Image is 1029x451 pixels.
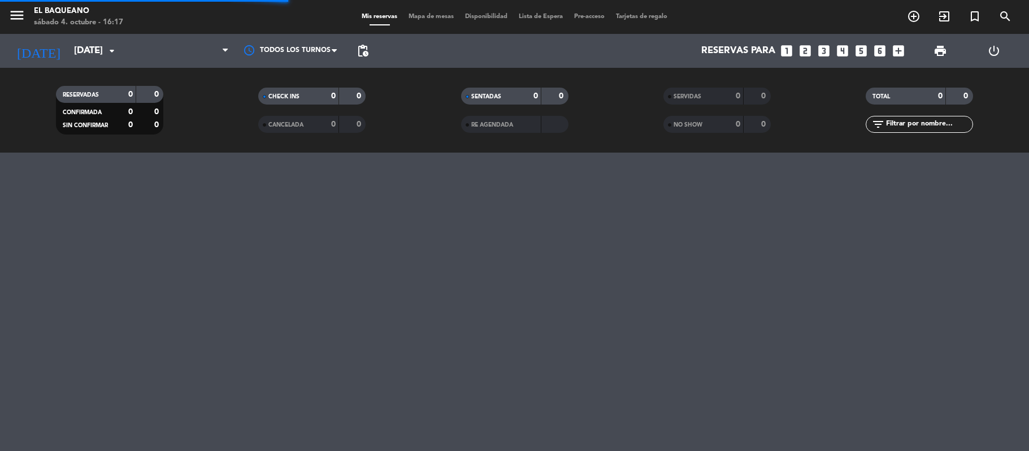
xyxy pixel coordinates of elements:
[533,92,538,100] strong: 0
[8,7,25,28] button: menu
[854,44,869,58] i: looks_5
[357,120,363,128] strong: 0
[154,121,161,129] strong: 0
[403,14,459,20] span: Mapa de mesas
[907,10,921,23] i: add_circle_outline
[568,14,610,20] span: Pre-acceso
[674,94,701,99] span: SERVIDAS
[34,6,123,17] div: El Baqueano
[459,14,513,20] span: Disponibilidad
[963,92,970,100] strong: 0
[357,92,363,100] strong: 0
[835,44,850,58] i: looks_4
[34,17,123,28] div: sábado 4. octubre - 16:17
[610,14,673,20] span: Tarjetas de regalo
[817,44,831,58] i: looks_3
[761,120,768,128] strong: 0
[268,94,299,99] span: CHECK INS
[471,122,513,128] span: RE AGENDADA
[8,38,68,63] i: [DATE]
[268,122,303,128] span: CANCELADA
[63,92,99,98] span: RESERVADAS
[331,92,336,100] strong: 0
[891,44,906,58] i: add_box
[998,10,1012,23] i: search
[938,92,943,100] strong: 0
[105,44,119,58] i: arrow_drop_down
[968,10,982,23] i: turned_in_not
[937,10,951,23] i: exit_to_app
[128,121,133,129] strong: 0
[471,94,501,99] span: SENTADAS
[356,44,370,58] span: pending_actions
[736,92,740,100] strong: 0
[701,46,775,57] span: Reservas para
[872,44,887,58] i: looks_6
[8,7,25,24] i: menu
[674,122,702,128] span: NO SHOW
[331,120,336,128] strong: 0
[736,120,740,128] strong: 0
[934,44,947,58] span: print
[761,92,768,100] strong: 0
[798,44,813,58] i: looks_two
[513,14,568,20] span: Lista de Espera
[128,90,133,98] strong: 0
[779,44,794,58] i: looks_one
[356,14,403,20] span: Mis reservas
[885,118,972,131] input: Filtrar por nombre...
[871,118,885,131] i: filter_list
[559,92,566,100] strong: 0
[128,108,133,116] strong: 0
[987,44,1001,58] i: power_settings_new
[154,108,161,116] strong: 0
[872,94,890,99] span: TOTAL
[967,34,1021,68] div: LOG OUT
[63,123,108,128] span: SIN CONFIRMAR
[63,110,102,115] span: CONFIRMADA
[154,90,161,98] strong: 0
